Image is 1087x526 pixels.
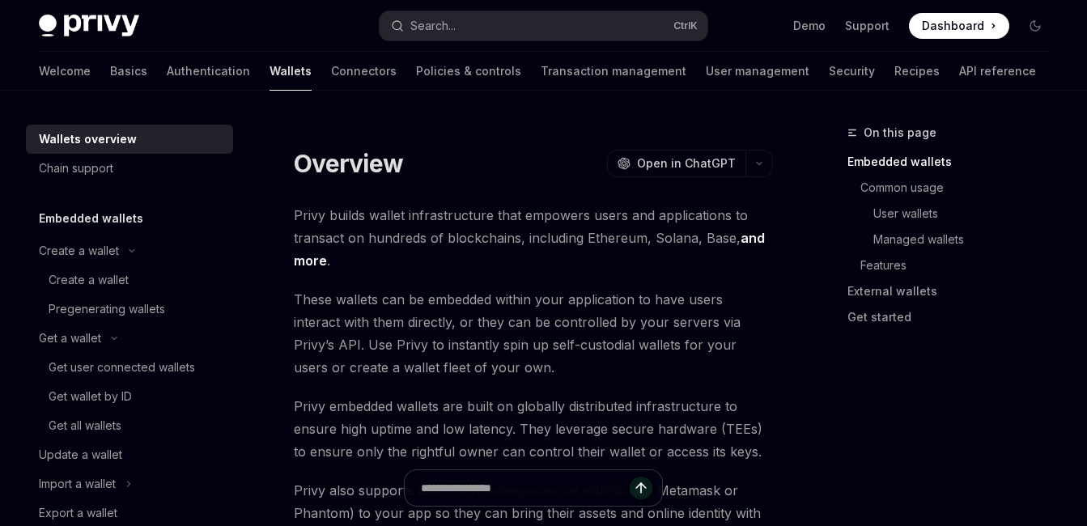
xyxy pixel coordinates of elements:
[167,52,250,91] a: Authentication
[847,278,1061,304] a: External wallets
[894,52,940,91] a: Recipes
[294,395,773,463] span: Privy embedded wallets are built on globally distributed infrastructure to ensure high uptime and...
[909,13,1009,39] a: Dashboard
[860,252,1061,278] a: Features
[39,129,137,149] div: Wallets overview
[110,52,147,91] a: Basics
[410,16,456,36] div: Search...
[49,387,132,406] div: Get wallet by ID
[39,503,117,523] div: Export a wallet
[39,241,119,261] div: Create a wallet
[39,52,91,91] a: Welcome
[26,295,233,324] a: Pregenerating wallets
[26,382,233,411] a: Get wallet by ID
[294,149,403,178] h1: Overview
[294,204,773,272] span: Privy builds wallet infrastructure that empowers users and applications to transact on hundreds o...
[793,18,826,34] a: Demo
[26,154,233,183] a: Chain support
[673,19,698,32] span: Ctrl K
[270,52,312,91] a: Wallets
[541,52,686,91] a: Transaction management
[39,445,122,464] div: Update a wallet
[49,358,195,377] div: Get user connected wallets
[922,18,984,34] span: Dashboard
[959,52,1036,91] a: API reference
[380,11,707,40] button: Search...CtrlK
[26,440,233,469] a: Update a wallet
[873,201,1061,227] a: User wallets
[607,150,745,177] button: Open in ChatGPT
[39,329,101,348] div: Get a wallet
[873,227,1061,252] a: Managed wallets
[49,270,129,290] div: Create a wallet
[26,353,233,382] a: Get user connected wallets
[39,15,139,37] img: dark logo
[331,52,397,91] a: Connectors
[26,125,233,154] a: Wallets overview
[847,304,1061,330] a: Get started
[49,299,165,319] div: Pregenerating wallets
[864,123,936,142] span: On this page
[860,175,1061,201] a: Common usage
[829,52,875,91] a: Security
[39,474,116,494] div: Import a wallet
[26,411,233,440] a: Get all wallets
[1022,13,1048,39] button: Toggle dark mode
[706,52,809,91] a: User management
[39,209,143,228] h5: Embedded wallets
[637,155,736,172] span: Open in ChatGPT
[294,288,773,379] span: These wallets can be embedded within your application to have users interact with them directly, ...
[630,477,652,499] button: Send message
[39,159,113,178] div: Chain support
[847,149,1061,175] a: Embedded wallets
[49,416,121,435] div: Get all wallets
[26,265,233,295] a: Create a wallet
[416,52,521,91] a: Policies & controls
[845,18,890,34] a: Support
